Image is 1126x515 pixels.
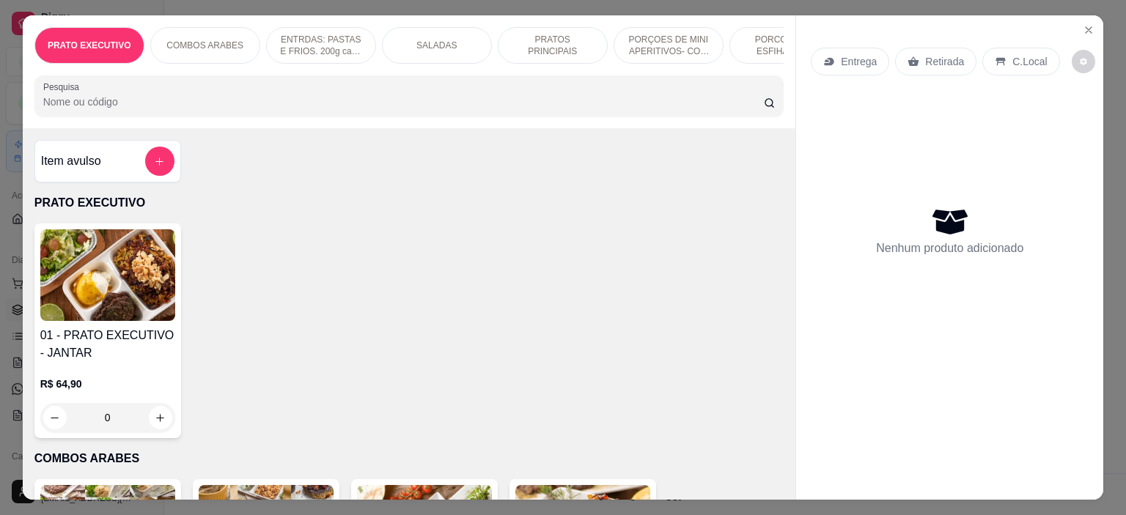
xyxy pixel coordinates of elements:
p: Nenhum produto adicionado [876,240,1023,257]
p: C.Local [1012,54,1047,69]
p: PRATO EXECUTIVO [34,194,784,212]
label: Pesquisa [43,81,84,93]
button: add-separate-item [145,147,174,176]
p: R$ 64,90 [40,377,175,391]
img: product-image [40,229,175,321]
h4: Item avulso [41,152,101,170]
p: PORCOES DE ESFIHAS - 06 UNIDADES [742,34,827,57]
input: Pesquisa [43,95,764,109]
h4: 01 - PRATO EXECUTIVO - JANTAR [40,327,175,362]
p: Retirada [925,54,964,69]
p: Entrega [841,54,877,69]
p: PORÇOES DE MINI APERITIVOS- COM 10 UNIDADES [626,34,711,57]
p: PRATO EXECUTIVO [48,40,131,51]
p: SALADAS [416,40,457,51]
p: PRATOS PRINCIPAIS [510,34,595,57]
button: Close [1077,18,1100,42]
p: COMBOS ARABES [166,40,243,51]
button: decrease-product-quantity [1072,50,1095,73]
p: COMBOS ARABES [34,450,784,467]
p: ENTRDAS: PASTAS E FRIOS. 200g cada item [279,34,364,57]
